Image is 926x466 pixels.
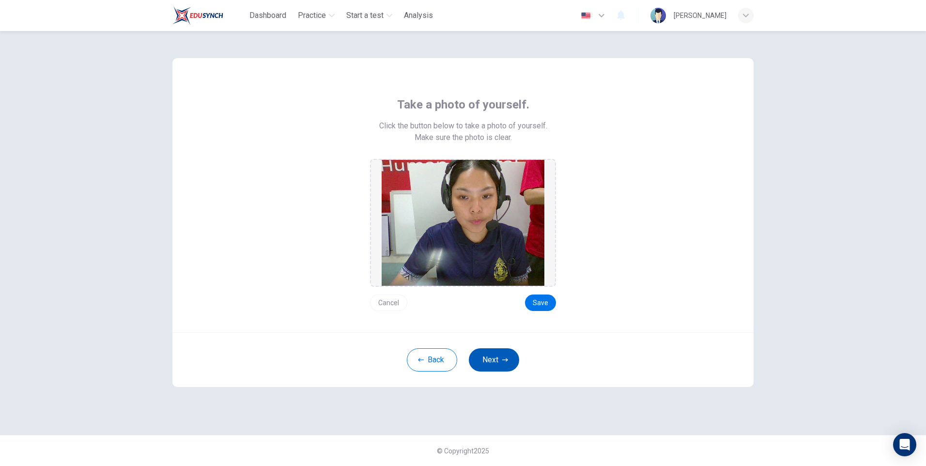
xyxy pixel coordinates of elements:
span: Dashboard [249,10,286,21]
button: Cancel [370,295,407,311]
button: Practice [294,7,339,24]
button: Next [469,348,519,372]
a: Train Test logo [172,6,246,25]
span: Make sure the photo is clear. [415,132,512,143]
button: Back [407,348,457,372]
img: Profile picture [650,8,666,23]
button: Start a test [342,7,396,24]
button: Save [525,295,556,311]
img: en [580,12,592,19]
img: Train Test logo [172,6,223,25]
img: preview screemshot [382,160,544,286]
span: Start a test [346,10,384,21]
div: Open Intercom Messenger [893,433,916,456]
div: [PERSON_NAME] [674,10,726,21]
span: Practice [298,10,326,21]
span: Analysis [404,10,433,21]
button: Analysis [400,7,437,24]
span: Click the button below to take a photo of yourself. [379,120,547,132]
span: © Copyright 2025 [437,447,489,455]
button: Dashboard [246,7,290,24]
span: Take a photo of yourself. [397,97,529,112]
